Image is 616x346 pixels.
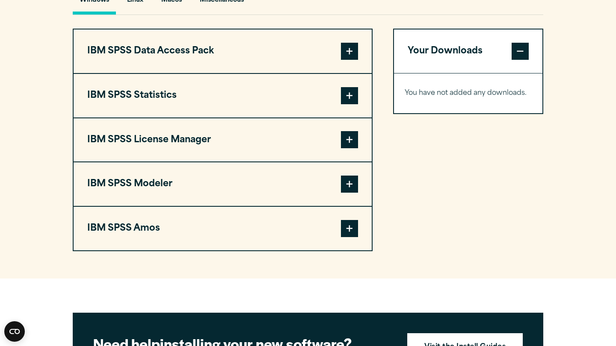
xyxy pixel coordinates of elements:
button: IBM SPSS Statistics [74,74,372,117]
button: IBM SPSS License Manager [74,118,372,162]
p: You have not added any downloads. [405,87,532,100]
button: IBM SPSS Data Access Pack [74,29,372,73]
button: Your Downloads [394,29,542,73]
button: Open CMP widget [4,321,25,342]
div: Your Downloads [394,73,542,113]
button: IBM SPSS Amos [74,207,372,250]
button: IBM SPSS Modeler [74,162,372,206]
